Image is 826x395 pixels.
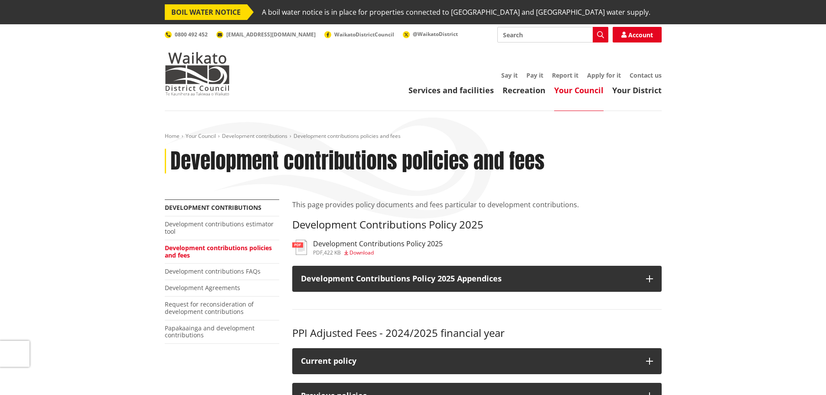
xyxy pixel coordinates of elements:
[292,240,443,255] a: Development Contributions Policy 2025 pdf,422 KB Download
[165,300,254,316] a: Request for reconsideration of development contributions
[292,240,307,255] img: document-pdf.svg
[165,220,274,235] a: Development contributions estimator tool
[165,31,208,38] a: 0800 492 452
[503,85,545,95] a: Recreation
[497,27,608,42] input: Search input
[313,250,443,255] div: ,
[552,71,578,79] a: Report it
[301,357,637,366] div: Current policy
[324,31,394,38] a: WaikatoDistrictCouncil
[165,203,261,212] a: Development contributions
[408,85,494,95] a: Services and facilities
[313,249,323,256] span: pdf
[630,71,662,79] a: Contact us
[165,52,230,95] img: Waikato District Council - Te Kaunihera aa Takiwaa o Waikato
[526,71,543,79] a: Pay it
[292,348,662,374] button: Current policy
[170,149,545,174] h1: Development contributions policies and fees
[292,266,662,292] button: Development Contributions Policy 2025 Appendices
[334,31,394,38] span: WaikatoDistrictCouncil
[324,249,341,256] span: 422 KB
[262,4,650,20] span: A boil water notice is in place for properties connected to [GEOGRAPHIC_DATA] and [GEOGRAPHIC_DAT...
[292,199,662,210] p: This page provides policy documents and fees particular to development contributions.
[222,132,287,140] a: Development contributions
[216,31,316,38] a: [EMAIL_ADDRESS][DOMAIN_NAME]
[587,71,621,79] a: Apply for it
[175,31,208,38] span: 0800 492 452
[403,30,458,38] a: @WaikatoDistrict
[226,31,316,38] span: [EMAIL_ADDRESS][DOMAIN_NAME]
[301,274,637,283] h3: Development Contributions Policy 2025 Appendices
[554,85,604,95] a: Your Council
[165,132,180,140] a: Home
[501,71,518,79] a: Say it
[292,219,662,231] h3: Development Contributions Policy 2025
[294,132,401,140] span: Development contributions policies and fees
[292,327,662,340] h3: PPI Adjusted Fees - 2024/2025 financial year
[165,244,272,259] a: Development contributions policies and fees
[165,267,261,275] a: Development contributions FAQs
[313,240,443,248] h3: Development Contributions Policy 2025
[612,85,662,95] a: Your District
[165,324,255,340] a: Papakaainga and development contributions
[413,30,458,38] span: @WaikatoDistrict
[165,284,240,292] a: Development Agreements
[186,132,216,140] a: Your Council
[349,249,374,256] span: Download
[165,4,247,20] span: BOIL WATER NOTICE
[165,133,662,140] nav: breadcrumb
[613,27,662,42] a: Account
